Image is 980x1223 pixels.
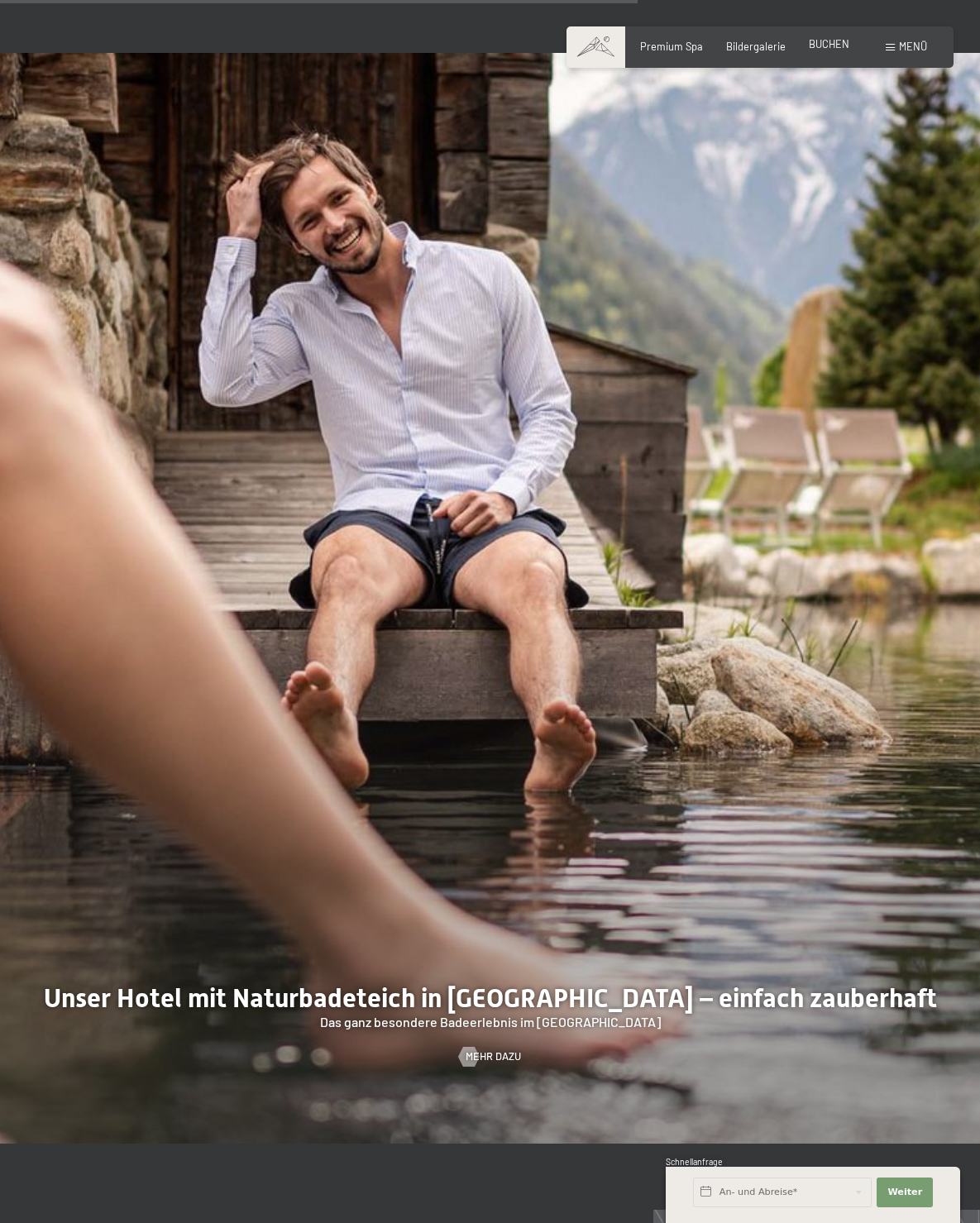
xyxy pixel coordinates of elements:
[877,1178,933,1207] button: Weiter
[887,1186,922,1199] span: Weiter
[666,1157,723,1167] span: Schnellanfrage
[466,1049,521,1064] span: Mehr dazu
[809,37,849,50] a: BUCHEN
[640,40,703,53] a: Premium Spa
[899,40,927,53] span: Menü
[726,40,786,53] a: Bildergalerie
